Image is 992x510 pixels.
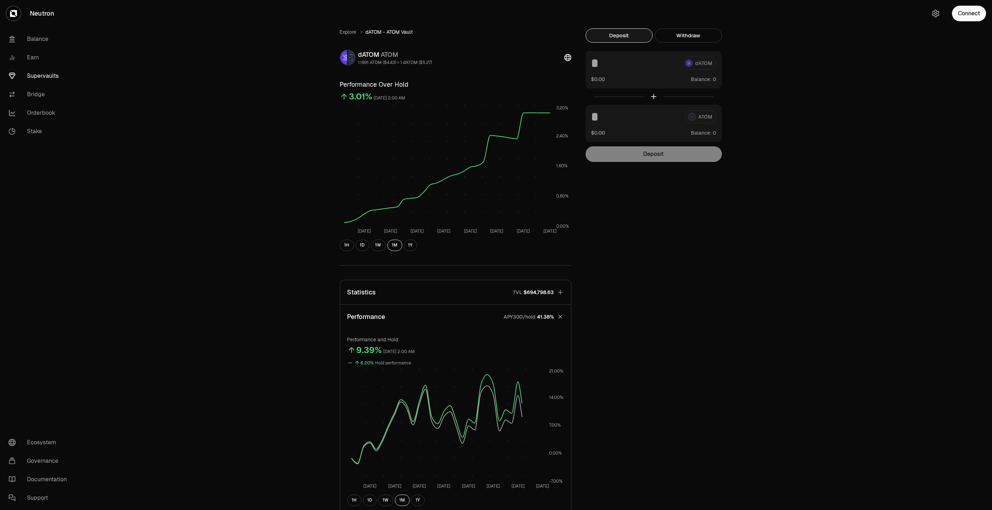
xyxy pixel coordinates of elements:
[395,495,410,506] button: 1M
[384,348,415,356] div: [DATE] 2:00 AM
[404,240,417,251] button: 1Y
[361,359,374,367] div: 6.20%
[348,50,355,65] img: ATOM Logo
[358,60,432,65] div: 1.1891 ATOM ($4.43) = 1 dATOM ($5.27)
[387,240,402,251] button: 1M
[3,104,77,122] a: Orderbook
[549,395,563,400] tspan: 14.00%
[341,50,347,65] img: dATOM Logo
[357,228,370,234] tspan: [DATE]
[388,483,401,489] tspan: [DATE]
[349,91,373,102] div: 3.01%
[536,483,549,489] tspan: [DATE]
[347,495,362,506] button: 1H
[952,6,986,21] button: Connect
[363,495,377,506] button: 1D
[487,483,500,489] tspan: [DATE]
[340,240,354,251] button: 1H
[464,228,477,234] tspan: [DATE]
[374,94,406,102] div: [DATE] 2:00 AM
[511,483,525,489] tspan: [DATE]
[591,75,605,83] button: $0.00
[340,28,571,36] nav: breadcrumb
[462,483,475,489] tspan: [DATE]
[556,105,568,111] tspan: 3.20%
[3,48,77,67] a: Earn
[549,423,561,428] tspan: 7.00%
[586,28,653,43] button: Deposit
[3,489,77,507] a: Support
[691,129,712,136] span: Balance:
[340,28,357,36] a: Explore
[357,344,382,356] div: 9.39%
[3,30,77,48] a: Balance
[411,228,424,234] tspan: [DATE]
[556,193,569,199] tspan: 0.80%
[356,240,369,251] button: 1D
[363,483,376,489] tspan: [DATE]
[549,369,563,374] tspan: 21.00%
[358,50,432,60] div: dATOM
[3,67,77,85] a: Supervaults
[3,122,77,141] a: Stake
[549,450,562,456] tspan: 0.00%
[347,287,376,297] p: Statistics
[437,483,450,489] tspan: [DATE]
[556,223,569,229] tspan: 0.00%
[655,28,722,43] button: Withdraw
[517,228,530,234] tspan: [DATE]
[437,228,450,234] tspan: [DATE]
[543,228,557,234] tspan: [DATE]
[524,289,554,296] span: $694,798.63
[591,129,605,136] button: $0.00
[371,240,386,251] button: 1W
[556,133,568,139] tspan: 2.40%
[384,228,397,234] tspan: [DATE]
[490,228,503,234] tspan: [DATE]
[347,336,564,343] p: Performance and Hold
[3,452,77,470] a: Governance
[549,478,563,484] tspan: -7.00%
[3,433,77,452] a: Ecosystem
[375,359,412,367] div: Hold performance
[366,28,413,36] span: dATOM - ATOM Vault
[340,80,571,89] h3: Performance Over Hold
[537,313,554,320] span: 41.38%
[504,313,536,320] p: APY30D/hold
[413,483,426,489] tspan: [DATE]
[411,495,425,506] button: 1Y
[340,305,571,329] button: PerformanceAPY30D/hold41.38%
[556,163,568,169] tspan: 1.60%
[378,495,394,506] button: 1W
[381,50,399,59] span: ATOM
[340,280,571,304] button: StatisticsTVL$694,798.63
[691,76,712,83] span: Balance:
[3,85,77,104] a: Bridge
[347,312,385,322] p: Performance
[3,470,77,489] a: Documentation
[513,289,522,296] p: TVL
